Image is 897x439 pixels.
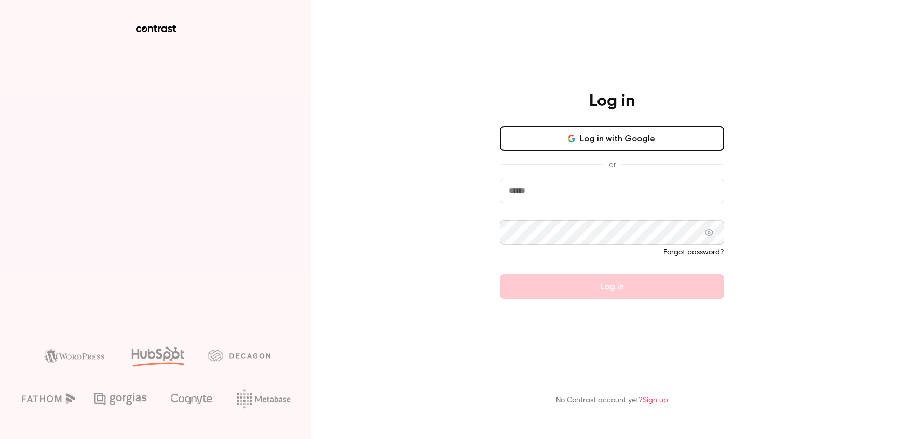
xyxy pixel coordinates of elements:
[589,91,635,112] h4: Log in
[500,126,724,151] button: Log in with Google
[556,395,668,406] p: No Contrast account yet?
[663,249,724,256] a: Forgot password?
[604,159,621,170] span: or
[643,396,668,404] a: Sign up
[208,350,270,361] img: decagon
